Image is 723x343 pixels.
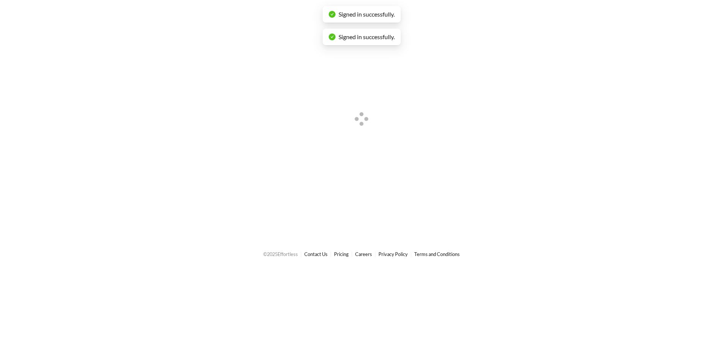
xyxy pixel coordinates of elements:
[378,251,408,257] a: Privacy Policy
[355,251,372,257] a: Careers
[334,251,349,257] a: Pricing
[339,33,395,40] span: Signed in successfully.
[329,11,336,18] span: check-circle
[304,251,328,257] a: Contact Us
[339,11,395,18] span: Signed in successfully.
[263,251,298,257] span: © 2025 Effortless
[329,34,336,40] span: check-circle
[414,251,460,257] a: Terms and Conditions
